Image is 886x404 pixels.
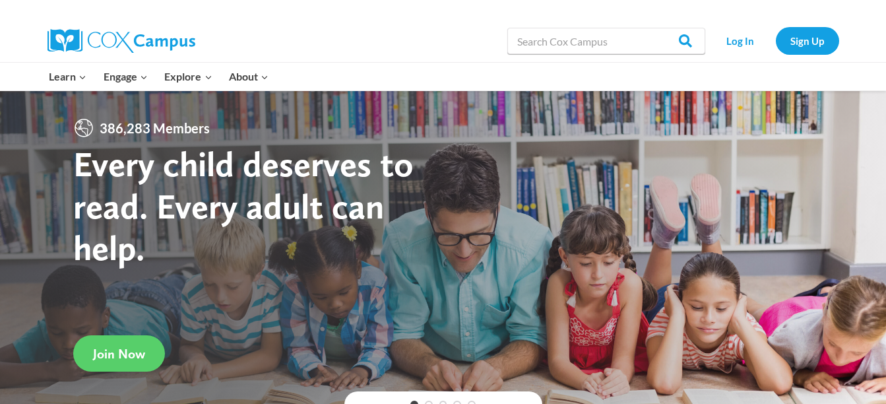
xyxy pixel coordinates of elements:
[776,27,839,54] a: Sign Up
[73,335,165,372] a: Join Now
[712,27,769,54] a: Log In
[49,68,86,85] span: Learn
[712,27,839,54] nav: Secondary Navigation
[229,68,269,85] span: About
[41,63,277,90] nav: Primary Navigation
[93,346,145,362] span: Join Now
[94,118,215,139] span: 386,283 Members
[164,68,212,85] span: Explore
[73,143,414,269] strong: Every child deserves to read. Every adult can help.
[47,29,195,53] img: Cox Campus
[507,28,705,54] input: Search Cox Campus
[104,68,148,85] span: Engage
